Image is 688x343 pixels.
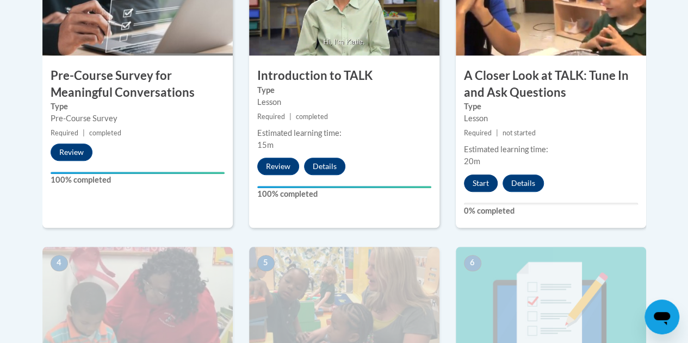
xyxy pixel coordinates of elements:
[249,67,439,84] h3: Introduction to TALK
[51,174,225,186] label: 100% completed
[257,186,431,188] div: Your progress
[644,300,679,334] iframe: Button to launch messaging window
[296,113,328,121] span: completed
[51,113,225,124] div: Pre-Course Survey
[304,158,345,175] button: Details
[289,113,292,121] span: |
[257,96,431,108] div: Lesson
[503,129,536,137] span: not started
[83,129,85,137] span: |
[503,174,544,192] button: Details
[51,255,68,271] span: 4
[51,101,225,113] label: Type
[464,129,492,137] span: Required
[51,172,225,174] div: Your progress
[42,67,233,101] h3: Pre-Course Survey for Meaningful Conversations
[89,129,121,137] span: completed
[257,188,431,200] label: 100% completed
[456,67,646,101] h3: A Closer Look at TALK: Tune In and Ask Questions
[464,157,480,166] span: 20m
[464,144,638,155] div: Estimated learning time:
[464,174,498,192] button: Start
[464,101,638,113] label: Type
[257,84,431,96] label: Type
[464,113,638,124] div: Lesson
[257,140,274,149] span: 15m
[257,127,431,139] div: Estimated learning time:
[51,144,92,161] button: Review
[464,255,481,271] span: 6
[51,129,78,137] span: Required
[464,205,638,217] label: 0% completed
[257,158,299,175] button: Review
[257,113,285,121] span: Required
[257,255,275,271] span: 5
[496,129,498,137] span: |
